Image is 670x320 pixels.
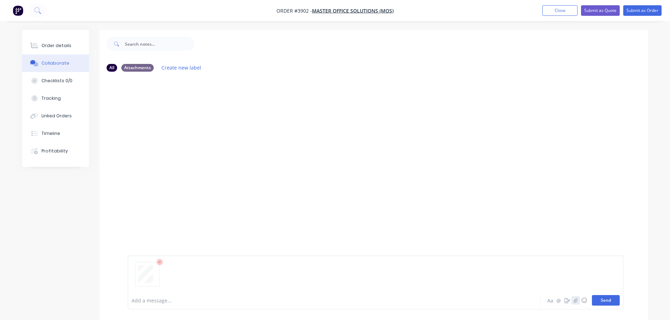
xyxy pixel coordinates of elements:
[312,7,394,14] a: Master Office Solutions (MOS)
[542,5,578,16] button: Close
[42,78,72,84] div: Checklists 0/0
[22,37,89,54] button: Order details
[42,113,72,119] div: Linked Orders
[22,107,89,125] button: Linked Orders
[42,95,61,102] div: Tracking
[22,142,89,160] button: Profitability
[42,148,68,154] div: Profitability
[22,125,89,142] button: Timeline
[581,5,620,16] button: Submit as Quote
[276,7,312,14] span: Order #3902 -
[42,130,60,137] div: Timeline
[125,37,194,51] input: Search notes...
[158,63,205,72] button: Create new label
[107,64,117,72] div: All
[42,43,71,49] div: Order details
[623,5,662,16] button: Submit as Order
[592,295,620,306] button: Send
[546,296,555,305] button: Aa
[13,5,23,16] img: Factory
[121,64,154,72] div: Attachments
[555,296,563,305] button: @
[22,90,89,107] button: Tracking
[22,72,89,90] button: Checklists 0/0
[580,296,588,305] button: ☺
[22,54,89,72] button: Collaborate
[42,60,69,66] div: Collaborate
